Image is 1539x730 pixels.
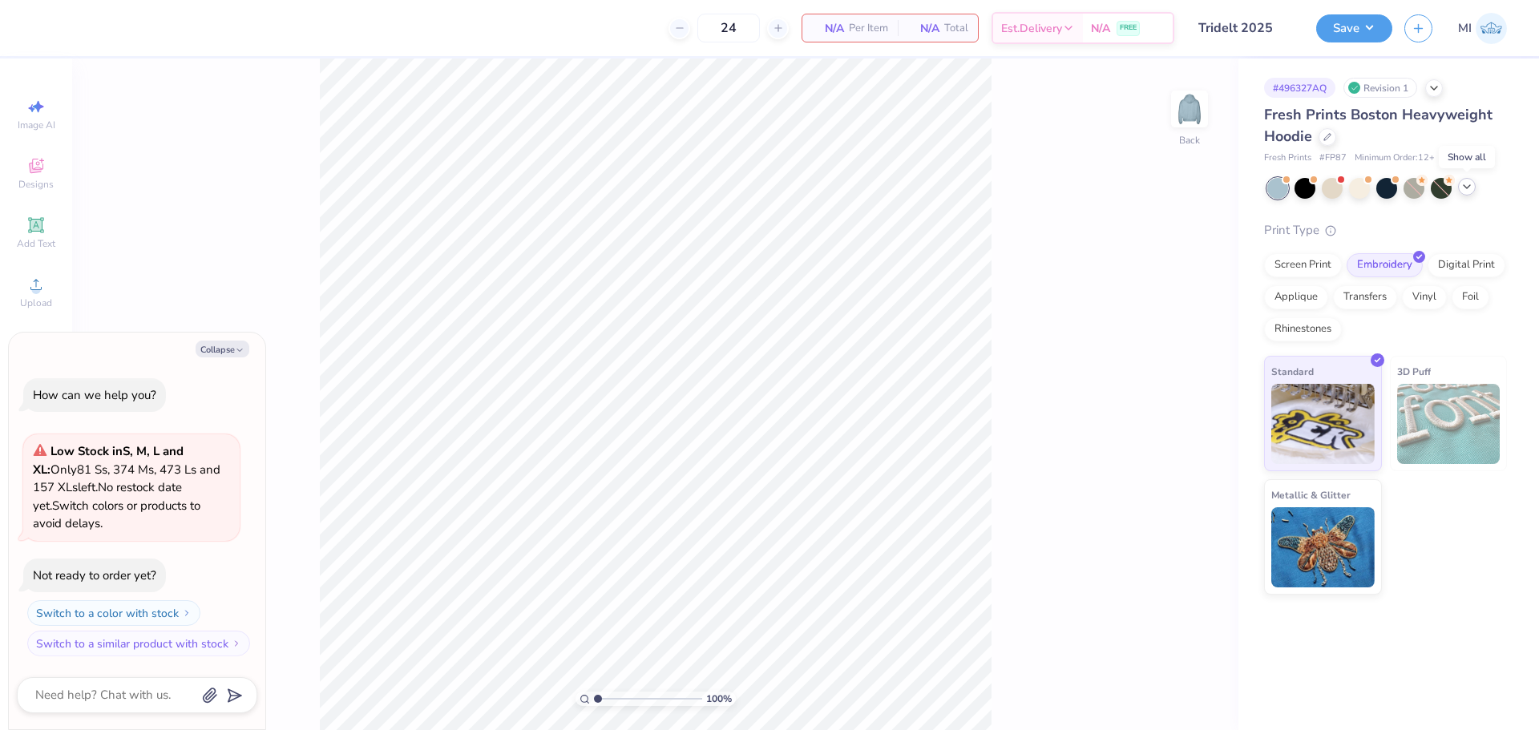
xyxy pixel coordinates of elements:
img: Standard [1271,384,1375,464]
span: Minimum Order: 12 + [1355,151,1435,165]
div: Embroidery [1347,253,1423,277]
button: Save [1316,14,1392,42]
span: Est. Delivery [1001,20,1062,37]
button: Switch to a similar product with stock [27,631,250,656]
button: Switch to a color with stock [27,600,200,626]
span: Total [944,20,968,37]
span: Image AI [18,119,55,131]
a: MI [1458,13,1507,44]
div: Print Type [1264,221,1507,240]
div: How can we help you? [33,387,156,403]
span: Only 81 Ss, 374 Ms, 473 Ls and 157 XLs left. Switch colors or products to avoid delays. [33,443,220,531]
span: Standard [1271,363,1314,380]
div: # 496327AQ [1264,78,1335,98]
span: N/A [1091,20,1110,37]
div: Applique [1264,285,1328,309]
div: Rhinestones [1264,317,1342,341]
img: 3D Puff [1397,384,1501,464]
span: Designs [18,178,54,191]
span: Fresh Prints Boston Heavyweight Hoodie [1264,105,1493,146]
span: Fresh Prints [1264,151,1311,165]
div: Vinyl [1402,285,1447,309]
div: Digital Print [1428,253,1505,277]
img: Ma. Isabella Adad [1476,13,1507,44]
span: 100 % [706,692,732,706]
span: Metallic & Glitter [1271,486,1351,503]
span: 3D Puff [1397,363,1431,380]
span: N/A [812,20,844,37]
span: # FP87 [1319,151,1347,165]
img: Switch to a similar product with stock [232,639,241,648]
span: N/A [907,20,939,37]
span: Per Item [849,20,888,37]
img: Metallic & Glitter [1271,507,1375,587]
strong: Low Stock in S, M, L and XL : [33,443,184,478]
span: Upload [20,296,52,309]
div: Not ready to order yet? [33,567,156,583]
div: Revision 1 [1343,78,1417,98]
img: Switch to a color with stock [182,608,192,618]
div: Back [1179,133,1200,147]
button: Collapse [196,341,249,357]
img: Back [1173,93,1206,125]
div: Screen Print [1264,253,1342,277]
span: FREE [1120,22,1137,34]
div: Show all [1439,146,1495,168]
span: Add Text [17,237,55,250]
input: Untitled Design [1186,12,1304,44]
input: – – [697,14,760,42]
span: MI [1458,19,1472,38]
div: Transfers [1333,285,1397,309]
span: No restock date yet. [33,479,182,514]
div: Foil [1452,285,1489,309]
